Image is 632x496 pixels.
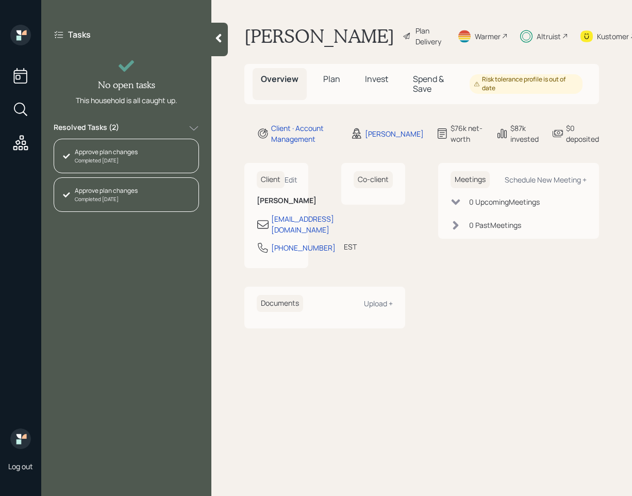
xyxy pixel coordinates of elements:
[68,29,91,40] label: Tasks
[475,31,501,42] div: Warmer
[365,73,388,85] span: Invest
[469,220,521,230] div: 0 Past Meeting s
[474,75,578,93] div: Risk tolerance profile is out of date
[451,171,490,188] h6: Meetings
[271,242,336,253] div: [PHONE_NUMBER]
[244,25,394,47] h1: [PERSON_NAME]
[537,31,561,42] div: Altruist
[271,123,338,144] div: Client · Account Management
[364,299,393,308] div: Upload +
[354,171,393,188] h6: Co-client
[415,25,445,47] div: Plan Delivery
[413,73,444,94] span: Spend & Save
[323,73,340,85] span: Plan
[257,295,303,312] h6: Documents
[8,461,33,471] div: Log out
[597,31,629,42] div: Kustomer
[75,195,138,203] div: Completed [DATE]
[510,123,539,144] div: $87k invested
[76,95,177,106] div: This household is all caught up.
[566,123,599,144] div: $0 deposited
[75,147,138,157] div: Approve plan changes
[75,157,138,164] div: Completed [DATE]
[98,79,155,91] h4: No open tasks
[469,196,540,207] div: 0 Upcoming Meeting s
[505,175,587,185] div: Schedule New Meeting +
[271,213,334,235] div: [EMAIL_ADDRESS][DOMAIN_NAME]
[261,73,298,85] span: Overview
[285,175,297,185] div: Edit
[10,428,31,449] img: retirable_logo.png
[75,186,138,195] div: Approve plan changes
[257,196,296,205] h6: [PERSON_NAME]
[54,122,119,135] label: Resolved Tasks ( 2 )
[365,128,424,139] div: [PERSON_NAME]
[257,171,285,188] h6: Client
[451,123,484,144] div: $76k net-worth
